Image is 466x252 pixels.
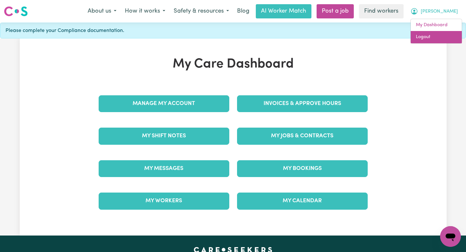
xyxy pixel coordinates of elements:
[410,19,462,44] div: My Account
[99,128,229,144] a: My Shift Notes
[411,31,462,43] a: Logout
[83,5,121,18] button: About us
[421,8,458,15] span: [PERSON_NAME]
[256,4,311,18] a: AI Worker Match
[99,160,229,177] a: My Messages
[99,193,229,209] a: My Workers
[237,128,368,144] a: My Jobs & Contracts
[4,4,28,19] a: Careseekers logo
[99,95,229,112] a: Manage My Account
[95,57,372,72] h1: My Care Dashboard
[411,19,462,31] a: My Dashboard
[121,5,169,18] button: How it works
[359,4,404,18] a: Find workers
[317,4,354,18] a: Post a job
[237,95,368,112] a: Invoices & Approve Hours
[5,27,124,35] span: Please complete your Compliance documentation.
[4,5,28,17] img: Careseekers logo
[406,5,462,18] button: My Account
[237,160,368,177] a: My Bookings
[233,4,253,18] a: Blog
[169,5,233,18] button: Safety & resources
[237,193,368,209] a: My Calendar
[440,226,461,247] iframe: Button to launch messaging window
